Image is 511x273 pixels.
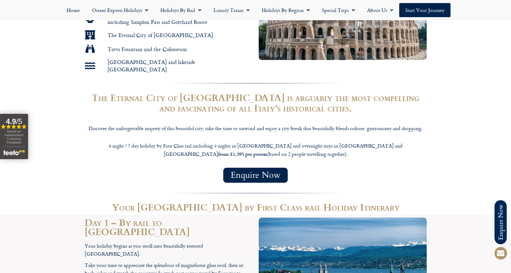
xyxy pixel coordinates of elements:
[85,92,427,113] h2: The Eternal City of [GEOGRAPHIC_DATA] is arguably the most compelling and fascinating of all Ital...
[85,242,253,258] p: Your holiday begins as you stroll into beautifully restored [GEOGRAPHIC_DATA].
[85,218,253,236] h2: Day 1 – By rail to [GEOGRAPHIC_DATA]
[154,3,207,17] a: Holidays by Rail
[256,3,316,17] a: Holidays by Region
[60,3,86,17] a: Home
[218,150,267,157] strong: from £1,595 per person
[207,3,256,17] a: Luxury Trains
[85,125,427,133] p: Discover the unforgettable majesty of this beautiful city, take the time to unwind and enjoy a ci...
[85,142,427,158] p: 6 night / 7 day holiday by First Class rail including 4 nights in [GEOGRAPHIC_DATA] and overnight...
[316,3,361,17] a: Special Trips
[106,11,253,26] span: Scenic rail journeys through the [GEOGRAPHIC_DATA] including Simplon Pass and Gotthard Route
[361,3,399,17] a: About Us
[106,32,213,39] span: The Eternal City of [GEOGRAPHIC_DATA]
[86,3,154,17] a: Orient Express Holidays
[231,171,280,179] span: Enquire Now
[3,3,508,17] nav: Menu
[223,168,288,183] a: Enquire Now
[85,202,427,211] h2: Your [GEOGRAPHIC_DATA] by First Class rail Holiday Itinerary
[106,58,253,73] span: [GEOGRAPHIC_DATA] and lakeside [GEOGRAPHIC_DATA]
[399,3,451,17] a: Start your Journey
[106,46,187,53] span: Trevi Fountain and the Colosseum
